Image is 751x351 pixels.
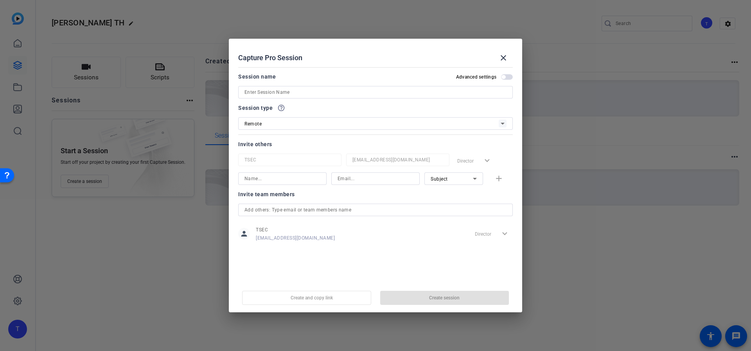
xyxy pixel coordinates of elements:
[244,205,507,215] input: Add others: Type email or team members name
[244,174,320,183] input: Name...
[256,235,335,241] span: [EMAIL_ADDRESS][DOMAIN_NAME]
[244,155,335,165] input: Name...
[244,88,507,97] input: Enter Session Name
[238,140,513,149] div: Invite others
[352,155,443,165] input: Email...
[456,74,496,80] h2: Advanced settings
[238,228,250,240] mat-icon: person
[256,227,335,233] span: TSEC
[238,72,276,81] div: Session name
[499,53,508,63] mat-icon: close
[238,190,513,199] div: Invite team members
[431,176,448,182] span: Subject
[277,104,285,112] mat-icon: help_outline
[244,121,262,127] span: Remote
[338,174,413,183] input: Email...
[238,48,513,67] div: Capture Pro Session
[238,103,273,113] span: Session type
